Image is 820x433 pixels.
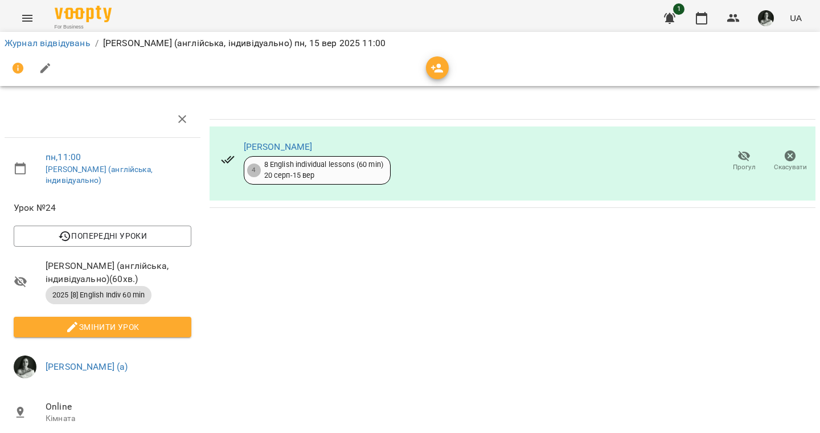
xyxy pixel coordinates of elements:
[46,400,191,414] span: Online
[790,12,802,24] span: UA
[758,10,774,26] img: cdfe8070fd8d32b0b250b072b9a46113.JPG
[14,317,191,337] button: Змінити урок
[46,259,191,286] span: [PERSON_NAME] (англійська, індивідуально) ( 60 хв. )
[5,38,91,48] a: Журнал відвідувань
[721,145,767,177] button: Прогул
[23,229,182,243] span: Попередні уроки
[767,145,813,177] button: Скасувати
[23,320,182,334] span: Змінити урок
[14,226,191,246] button: Попередні уроки
[46,290,151,300] span: 2025 [8] English Indiv 60 min
[247,164,261,177] div: 4
[264,160,383,181] div: 8 English individual lessons (60 min) 20 серп - 15 вер
[5,36,815,50] nav: breadcrumb
[774,162,807,172] span: Скасувати
[46,152,81,162] a: пн , 11:00
[14,201,191,215] span: Урок №24
[785,7,806,28] button: UA
[103,36,386,50] p: [PERSON_NAME] (англійська, індивідуально) пн, 15 вер 2025 11:00
[46,361,128,372] a: [PERSON_NAME] (а)
[55,23,112,31] span: For Business
[46,165,153,185] a: [PERSON_NAME] (англійська, індивідуально)
[673,3,684,15] span: 1
[733,162,756,172] span: Прогул
[55,6,112,22] img: Voopty Logo
[14,356,36,378] img: cdfe8070fd8d32b0b250b072b9a46113.JPG
[244,141,313,152] a: [PERSON_NAME]
[14,5,41,32] button: Menu
[95,36,99,50] li: /
[46,413,191,424] p: Кімната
